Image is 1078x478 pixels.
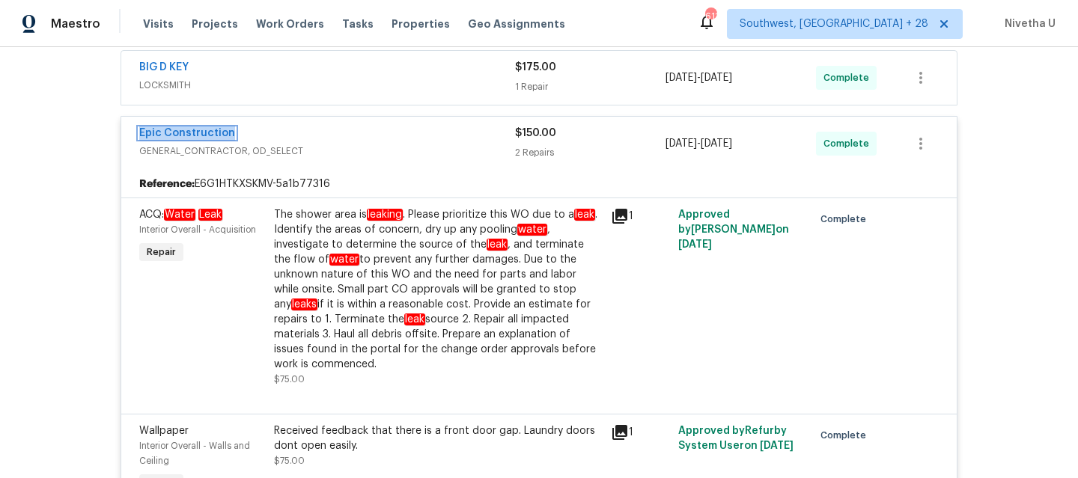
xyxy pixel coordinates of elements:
div: The shower area is . Please prioritize this WO due to a . Identify the areas of concern, dry up a... [274,207,602,372]
span: [DATE] [666,73,697,83]
em: water [329,254,359,266]
span: Work Orders [256,16,324,31]
span: Approved by [PERSON_NAME] on [678,209,789,250]
span: Complete [823,136,875,151]
div: 1 Repair [515,79,666,94]
span: Nivetha U [999,16,1056,31]
span: GENERAL_CONTRACTOR, OD_SELECT [139,144,515,159]
em: leak [574,209,595,221]
span: Complete [820,212,872,227]
span: Tasks [342,19,374,29]
span: $175.00 [515,62,556,73]
em: leak [487,239,508,251]
span: Interior Overall - Acquisition [139,225,256,234]
span: Properties [392,16,450,31]
span: [DATE] [760,441,794,451]
em: leaks [291,298,317,310]
a: Epic Construction [139,128,235,138]
span: Complete [823,70,875,85]
span: Repair [141,245,182,260]
span: [DATE] [678,239,712,250]
div: 2 Repairs [515,145,666,160]
div: 611 [705,9,716,24]
span: LOCKSMITH [139,78,515,93]
a: BIG D KEY [139,62,189,73]
span: [DATE] [701,138,732,149]
span: Projects [192,16,238,31]
span: $75.00 [274,375,305,384]
span: [DATE] [666,138,697,149]
div: E6G1HTKXSKMV-5a1b77316 [121,171,957,197]
em: leaking [367,209,403,221]
div: 1 [611,423,669,441]
span: - [666,70,732,85]
span: Southwest, [GEOGRAPHIC_DATA] + 28 [740,16,928,31]
span: Complete [820,428,872,443]
span: Approved by Refurby System User on [678,426,794,451]
span: Interior Overall - Walls and Ceiling [139,441,250,465]
span: $75.00 [274,456,305,465]
div: 1 [611,207,669,225]
span: $150.00 [515,128,556,138]
span: ACQ: [139,209,222,221]
em: water [517,224,547,236]
b: Reference: [139,177,195,191]
span: - [666,136,732,151]
span: Visits [143,16,174,31]
span: [DATE] [701,73,732,83]
div: Received feedback that there is a front door gap. Laundry doors dont open easily. [274,423,602,453]
span: Maestro [51,16,100,31]
em: Water [164,209,195,221]
span: Geo Assignments [468,16,565,31]
span: Wallpaper [139,426,189,436]
em: Leak [198,209,222,221]
em: leak [404,313,425,325]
